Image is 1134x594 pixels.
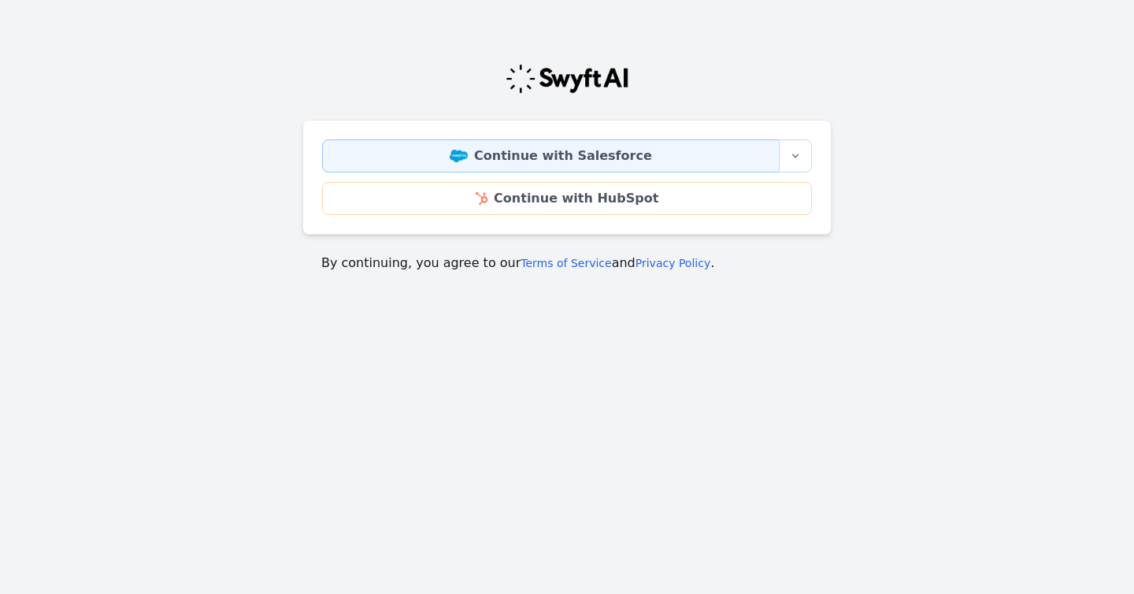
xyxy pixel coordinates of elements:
[450,150,468,162] img: Salesforce
[322,139,780,173] a: Continue with Salesforce
[322,182,812,215] a: Continue with HubSpot
[521,257,611,269] a: Terms of Service
[505,63,629,95] img: Swyft Logo
[321,254,813,273] p: By continuing, you agree to our and .
[476,192,487,205] img: HubSpot
[636,257,710,269] a: Privacy Policy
